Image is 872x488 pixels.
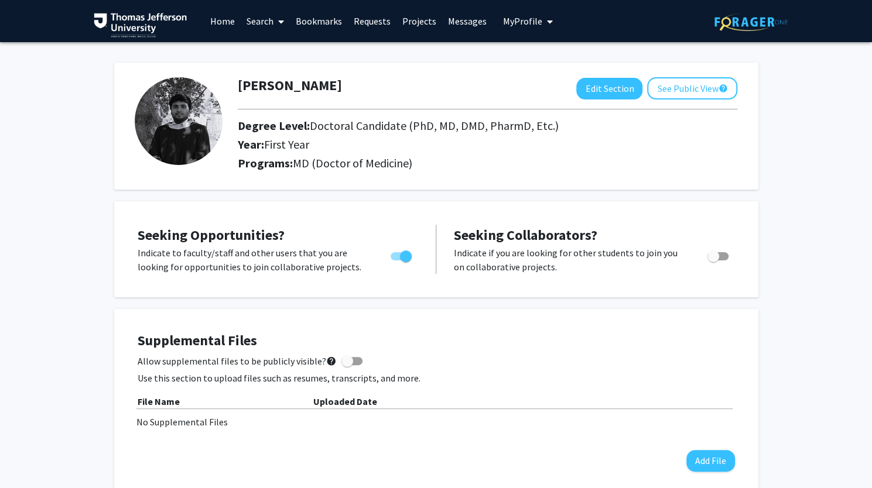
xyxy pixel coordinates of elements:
a: Bookmarks [290,1,348,42]
span: Seeking Collaborators? [454,226,597,244]
mat-icon: help [326,354,337,368]
span: My Profile [503,15,542,27]
a: Requests [348,1,396,42]
h2: Year: [238,138,648,152]
div: Toggle [703,246,735,263]
h2: Programs: [238,156,737,170]
mat-icon: help [718,81,727,95]
span: Seeking Opportunities? [138,226,285,244]
span: Doctoral Candidate (PhD, MD, DMD, PharmD, Etc.) [310,118,559,133]
img: Profile Picture [135,77,223,165]
button: Edit Section [576,78,642,99]
b: File Name [138,396,180,407]
p: Indicate to faculty/staff and other users that you are looking for opportunities to join collabor... [138,246,368,274]
iframe: Chat [9,435,50,479]
p: Indicate if you are looking for other students to join you on collaborative projects. [454,246,685,274]
a: Messages [442,1,493,42]
h1: [PERSON_NAME] [238,77,342,94]
img: Thomas Jefferson University Logo [94,13,187,37]
h2: Degree Level: [238,119,648,133]
img: ForagerOne Logo [714,13,788,31]
a: Home [204,1,241,42]
button: See Public View [647,77,737,99]
h4: Supplemental Files [138,332,735,349]
div: Toggle [386,246,418,263]
a: Search [241,1,290,42]
span: Allow supplemental files to be publicly visible? [138,354,337,368]
b: Uploaded Date [313,396,377,407]
button: Add File [686,450,735,472]
div: No Supplemental Files [136,415,736,429]
p: Use this section to upload files such as resumes, transcripts, and more. [138,371,735,385]
span: MD (Doctor of Medicine) [293,156,412,170]
a: Projects [396,1,442,42]
span: First Year [264,137,309,152]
